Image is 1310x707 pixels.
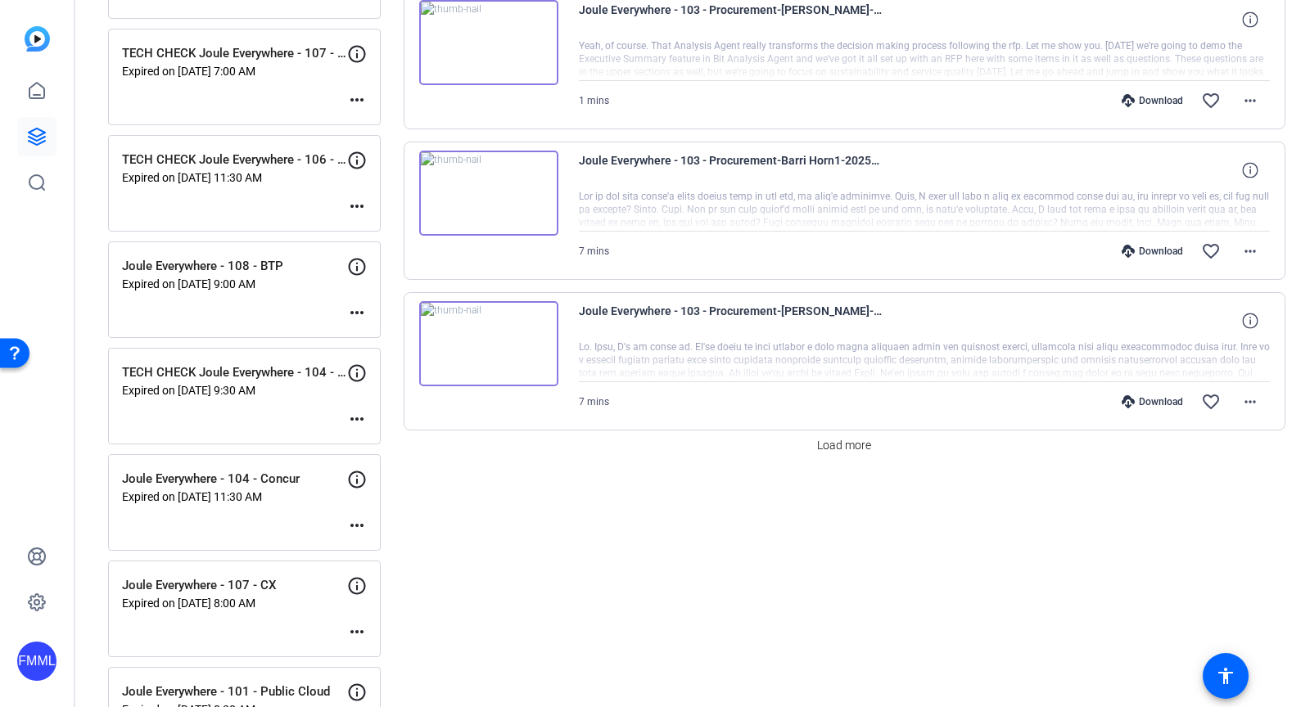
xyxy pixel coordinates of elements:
p: Joule Everywhere - 108 - BTP [122,257,347,276]
div: Download [1113,94,1191,107]
mat-icon: more_horiz [1240,91,1260,110]
span: Joule Everywhere - 103 - Procurement-Barri Horn1-2025-08-21-13-34-39-000-1 [579,151,882,190]
mat-icon: favorite_border [1201,392,1221,412]
button: Load more [811,430,878,460]
mat-icon: more_horiz [347,196,367,216]
p: Joule Everywhere - 101 - Public Cloud [122,682,347,701]
mat-icon: more_horiz [347,409,367,429]
p: Expired on [DATE] 7:00 AM [122,65,347,78]
mat-icon: favorite_border [1201,241,1221,261]
mat-icon: more_horiz [347,622,367,642]
mat-icon: more_horiz [1240,392,1260,412]
p: Expired on [DATE] 11:30 AM [122,490,347,503]
p: TECH CHECK Joule Everywhere - 106 - SCM [122,151,347,169]
span: 7 mins [579,396,609,408]
mat-icon: more_horiz [347,516,367,535]
p: TECH CHECK Joule Everywhere - 104 - Concur [122,363,347,382]
span: Joule Everywhere - 103 - Procurement-[PERSON_NAME]-2025-08-21-13-34-39-000-0 [579,301,882,340]
img: thumb-nail [419,301,558,386]
p: Expired on [DATE] 9:00 AM [122,277,347,290]
div: Download [1113,395,1191,408]
div: Download [1113,245,1191,258]
mat-icon: more_horiz [347,90,367,110]
mat-icon: accessibility [1216,666,1235,686]
span: 1 mins [579,95,609,106]
mat-icon: more_horiz [347,303,367,322]
p: Joule Everywhere - 107 - CX [122,576,347,595]
p: Expired on [DATE] 8:00 AM [122,597,347,610]
mat-icon: more_horiz [1240,241,1260,261]
p: Joule Everywhere - 104 - Concur [122,470,347,489]
img: thumb-nail [419,151,558,236]
p: Expired on [DATE] 9:30 AM [122,384,347,397]
p: TECH CHECK Joule Everywhere - 107 - CX [122,44,347,63]
span: 7 mins [579,245,609,257]
img: blue-gradient.svg [25,26,50,52]
span: Load more [817,437,871,454]
mat-icon: favorite_border [1201,91,1221,110]
p: Expired on [DATE] 11:30 AM [122,171,347,184]
div: FMML [17,642,56,681]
